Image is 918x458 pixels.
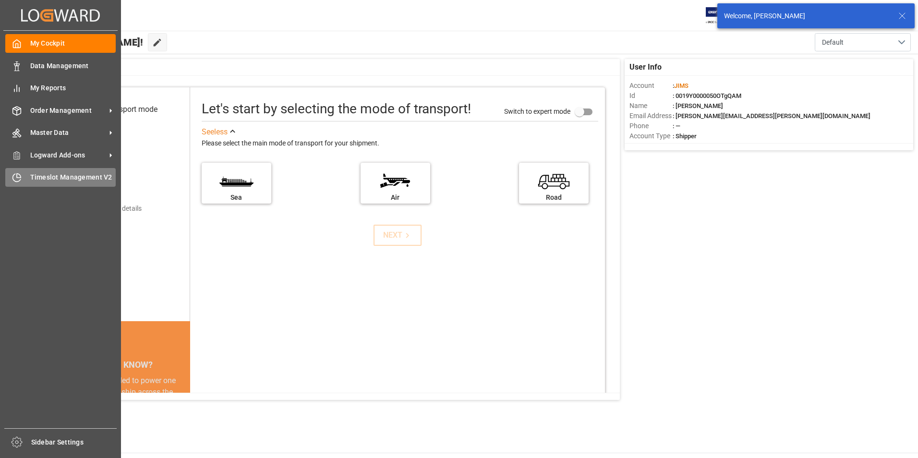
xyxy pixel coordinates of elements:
div: Let's start by selecting the mode of transport! [202,99,471,119]
button: open menu [815,33,911,51]
div: Add shipping details [82,204,142,214]
button: next slide / item [177,375,190,456]
span: Data Management [30,61,116,71]
div: Please select the main mode of transport for your shipment. [202,138,598,149]
span: User Info [629,61,662,73]
div: Road [524,193,584,203]
span: : [PERSON_NAME][EMAIL_ADDRESS][PERSON_NAME][DOMAIN_NAME] [673,112,870,120]
span: My Reports [30,83,116,93]
a: My Cockpit [5,34,116,53]
a: Timeslot Management V2 [5,168,116,187]
div: NEXT [383,229,412,241]
span: : [673,82,688,89]
span: Order Management [30,106,106,116]
span: My Cockpit [30,38,116,48]
span: Default [822,37,844,48]
span: : — [673,122,680,130]
div: Air [365,193,425,203]
span: Switch to expert mode [504,107,570,115]
button: NEXT [374,225,422,246]
span: Phone [629,121,673,131]
span: Email Address [629,111,673,121]
span: Account Type [629,131,673,141]
span: Hello [PERSON_NAME]! [40,33,143,51]
div: Welcome, [PERSON_NAME] [724,11,889,21]
div: Sea [206,193,266,203]
span: Name [629,101,673,111]
span: Logward Add-ons [30,150,106,160]
span: : Shipper [673,133,697,140]
a: Data Management [5,56,116,75]
span: Id [629,91,673,101]
span: Account [629,81,673,91]
span: Sidebar Settings [31,437,117,447]
div: See less [202,126,228,138]
img: Exertis%20JAM%20-%20Email%20Logo.jpg_1722504956.jpg [706,7,739,24]
span: Timeslot Management V2 [30,172,116,182]
span: Master Data [30,128,106,138]
span: : [PERSON_NAME] [673,102,723,109]
span: JIMS [674,82,688,89]
span: : 0019Y0000050OTgQAM [673,92,741,99]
